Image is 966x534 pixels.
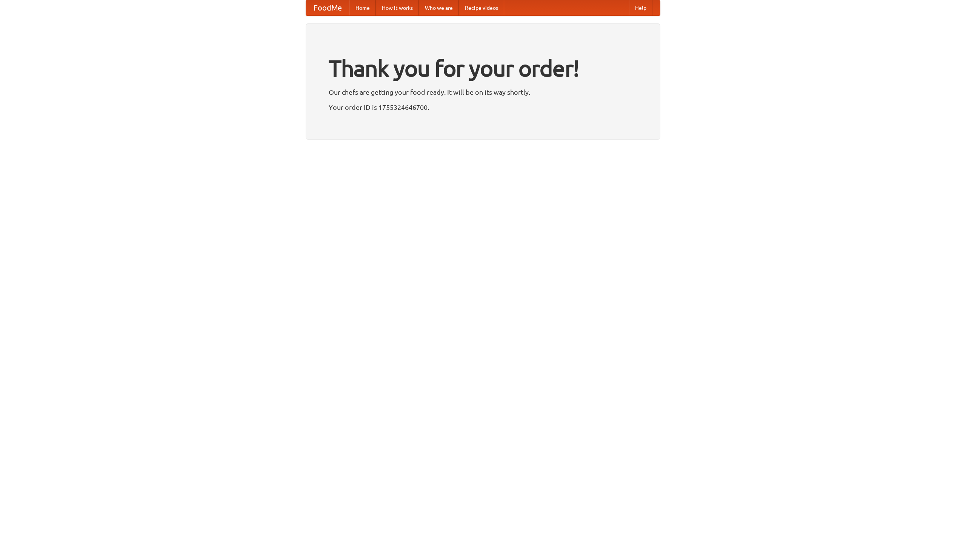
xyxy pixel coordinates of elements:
a: Home [349,0,376,15]
a: FoodMe [306,0,349,15]
p: Our chefs are getting your food ready. It will be on its way shortly. [329,86,637,98]
a: Recipe videos [459,0,504,15]
a: How it works [376,0,419,15]
h1: Thank you for your order! [329,50,637,86]
a: Help [629,0,652,15]
a: Who we are [419,0,459,15]
p: Your order ID is 1755324646700. [329,102,637,113]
